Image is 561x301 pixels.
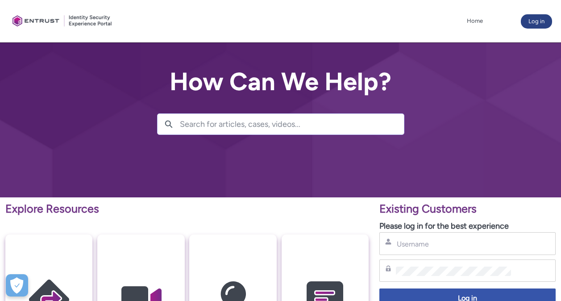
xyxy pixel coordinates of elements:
[465,14,485,28] a: Home
[379,201,556,217] p: Existing Customers
[396,239,511,249] input: Username
[6,274,28,297] button: Open Preferences
[6,274,28,297] div: Cookie Preferences
[157,68,404,96] h2: How Can We Help?
[180,114,404,134] input: Search for articles, cases, videos...
[521,14,552,29] button: Log in
[158,114,180,134] button: Search
[5,201,369,217] p: Explore Resources
[379,220,556,232] p: Please log in for the best experience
